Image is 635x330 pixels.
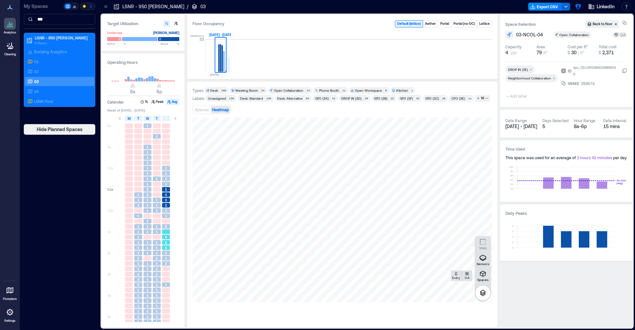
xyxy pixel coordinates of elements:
[137,251,139,255] span: 2
[603,118,626,123] div: Data Interval
[355,88,382,93] div: Open Workspace
[107,293,111,298] span: 4p
[165,166,167,170] span: 1
[107,42,126,46] span: Below %
[160,42,179,46] span: Above %
[165,282,167,287] span: 1
[585,20,619,28] button: Back to floor
[331,96,336,100] div: 41
[622,68,627,73] button: IDspc_1511602984339899246
[137,288,139,292] span: 1
[137,229,139,234] span: 1
[137,282,139,287] span: 2
[147,203,148,208] span: 1
[137,293,139,298] span: 1
[505,210,627,216] h3: Daily Peaks
[228,96,235,100] div: 159
[156,134,158,139] span: 1
[147,288,148,292] span: 1
[147,319,148,324] span: 1
[107,29,122,36] div: Underuse
[441,96,446,100] div: 28
[505,146,627,152] h3: Time Used
[512,224,514,227] tspan: 4
[396,88,408,93] div: Kitchen
[208,96,226,101] div: Unassigned
[107,251,111,255] span: 2p
[107,229,111,234] span: 1p
[477,21,492,27] button: Lattice
[156,208,158,213] span: 1
[462,270,472,281] button: OA
[147,123,148,128] span: 1
[509,165,514,168] tspan: 10h
[166,99,179,105] button: Avg
[156,89,162,94] span: 6p
[510,178,514,181] tspan: 4h
[315,96,329,101] div: GTO (3A)
[137,261,139,266] span: 1
[107,166,113,170] span: 10a
[147,282,148,287] span: 1
[165,240,167,245] span: 1
[389,96,395,100] div: 32
[559,32,590,37] div: Open Collaboration
[597,3,614,10] span: LinkedIn
[508,76,551,80] div: Neighborhood Collaboration
[260,88,266,92] div: 24
[505,91,529,101] span: + Add label
[477,278,488,282] p: Spaces
[211,106,230,113] button: Heatmap
[137,245,139,250] span: 1
[568,80,579,87] span: IWMS
[581,80,627,87] button: 259574
[156,261,158,266] span: 1
[274,88,303,93] div: Open Collaboration
[147,245,148,250] span: 1
[35,40,90,46] p: 5 Floors
[137,277,139,282] span: 3
[34,79,39,84] p: 03
[128,116,131,121] span: M
[305,96,310,100] div: 62
[512,229,514,233] tspan: 3
[220,88,227,92] div: 168
[34,69,39,74] p: 02
[137,256,139,260] span: 2
[147,150,148,155] span: 1
[319,88,339,93] div: Phone Booth
[137,203,139,208] span: 1
[516,31,543,38] span: 03-NCOL-04
[512,235,514,238] tspan: 2
[165,182,167,186] span: 1
[156,176,158,181] span: 1
[156,288,158,292] span: 1
[156,304,158,308] span: 1
[568,68,571,74] span: ID
[147,198,148,202] span: 1
[571,50,576,55] span: 30
[511,50,517,55] span: ppl
[505,44,522,49] div: Capacity
[277,96,303,101] div: Desk: Alternative
[137,192,139,197] span: 1
[156,229,158,234] span: 1
[137,266,139,271] span: 1
[156,251,158,255] span: 1
[165,208,167,213] span: 1
[2,16,18,36] a: Analytics
[165,187,167,192] span: 1
[165,256,167,260] span: 1
[165,224,167,229] span: 2
[512,240,514,244] tspan: 1
[137,224,139,229] span: 1
[35,35,90,40] p: LSNR - 950 [PERSON_NAME]
[187,3,189,10] p: /
[580,80,595,87] div: 259574
[1,282,19,303] a: Floorplans
[140,99,150,105] button: %
[554,31,599,38] button: Open Collaboration
[451,21,477,27] button: Portal (no-DC)
[577,155,612,160] span: 3 hours 42 minutes
[107,108,179,113] span: Week of [DATE] - [DATE]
